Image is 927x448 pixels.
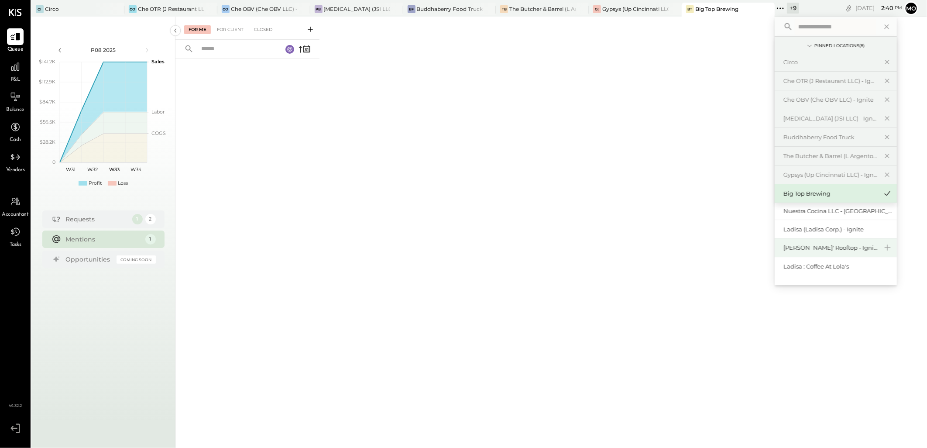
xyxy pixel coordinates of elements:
span: Queue [7,46,24,54]
div: Mentions [66,235,141,244]
text: W32 [87,166,98,172]
div: [DATE] [855,4,902,12]
span: Accountant [2,211,29,219]
text: $112.9K [39,79,55,85]
div: Ladisa (Ladisa Corp.) - Ignite [783,225,893,234]
div: PB [315,5,323,13]
div: [MEDICAL_DATA] (JSI LLC) - Ignite [324,5,390,13]
div: Opportunities [66,255,112,264]
button: Mo [904,1,918,15]
text: Labor [151,109,165,115]
div: 1 [145,234,156,245]
div: [MEDICAL_DATA] (JSI LLC) - Ignite [783,114,878,123]
div: BF [408,5,415,13]
text: $28.2K [40,139,55,145]
span: Vendors [6,166,25,174]
text: COGS [151,130,166,136]
a: P&L [0,59,30,84]
text: W31 [66,166,76,172]
div: Gypsys (Up Cincinnati LLC) - Ignite [783,171,878,179]
div: + 9 [787,3,799,14]
div: 2 [145,214,156,224]
div: Che OTR (J Restaurant LLC) - Ignite [783,77,878,85]
text: $84.7K [39,99,55,105]
span: Balance [6,106,24,114]
div: Nuestra Cocina LLC - [GEOGRAPHIC_DATA] [783,207,893,215]
a: Vendors [0,149,30,174]
div: Coming Soon [117,255,156,264]
div: Big Top Brewing [695,5,738,13]
div: Buddhaberry Food Truck [417,5,483,13]
div: Gypsys (Up Cincinnati LLC) - Ignite [602,5,669,13]
text: W34 [130,166,142,172]
a: Balance [0,89,30,114]
text: $141.2K [39,59,55,65]
div: TB [500,5,508,13]
div: For Client [213,25,248,34]
div: 1 [132,214,143,224]
a: Queue [0,28,30,54]
div: Circo [783,58,878,66]
a: Accountant [0,193,30,219]
div: CO [222,5,230,13]
a: Tasks [0,224,30,249]
div: Pinned Locations ( 8 ) [814,43,865,49]
span: P&L [10,76,21,84]
div: Circo [45,5,59,13]
div: The Butcher & Barrel (L Argento LLC) - [GEOGRAPHIC_DATA] [509,5,576,13]
div: Che OBV (Che OBV LLC) - Ignite [783,96,878,104]
div: copy link [845,3,853,13]
text: Sales [151,59,165,65]
a: Cash [0,119,30,144]
div: Closed [250,25,277,34]
span: Tasks [10,241,21,249]
div: Buddhaberry Food Truck [783,133,878,141]
text: W33 [109,166,120,172]
div: [PERSON_NAME]' Rooftop - Ignite [783,244,878,252]
div: Profit [89,180,102,187]
span: Cash [10,136,21,144]
div: Ladisa : Coffee at Lola's [783,262,893,271]
div: Big Top Brewing [783,190,878,198]
div: CO [129,5,137,13]
div: Loss [118,180,128,187]
div: Requests [66,215,128,224]
text: 0 [52,159,55,165]
div: Che OTR (J Restaurant LLC) - Ignite [138,5,204,13]
div: G( [593,5,601,13]
div: For Me [184,25,211,34]
div: Ci [36,5,44,13]
div: The Butcher & Barrel (L Argento LLC) - [GEOGRAPHIC_DATA] [783,152,878,160]
div: BT [686,5,694,13]
div: Che OBV (Che OBV LLC) - Ignite [231,5,297,13]
div: P08 2025 [66,46,141,54]
text: $56.5K [40,119,55,125]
